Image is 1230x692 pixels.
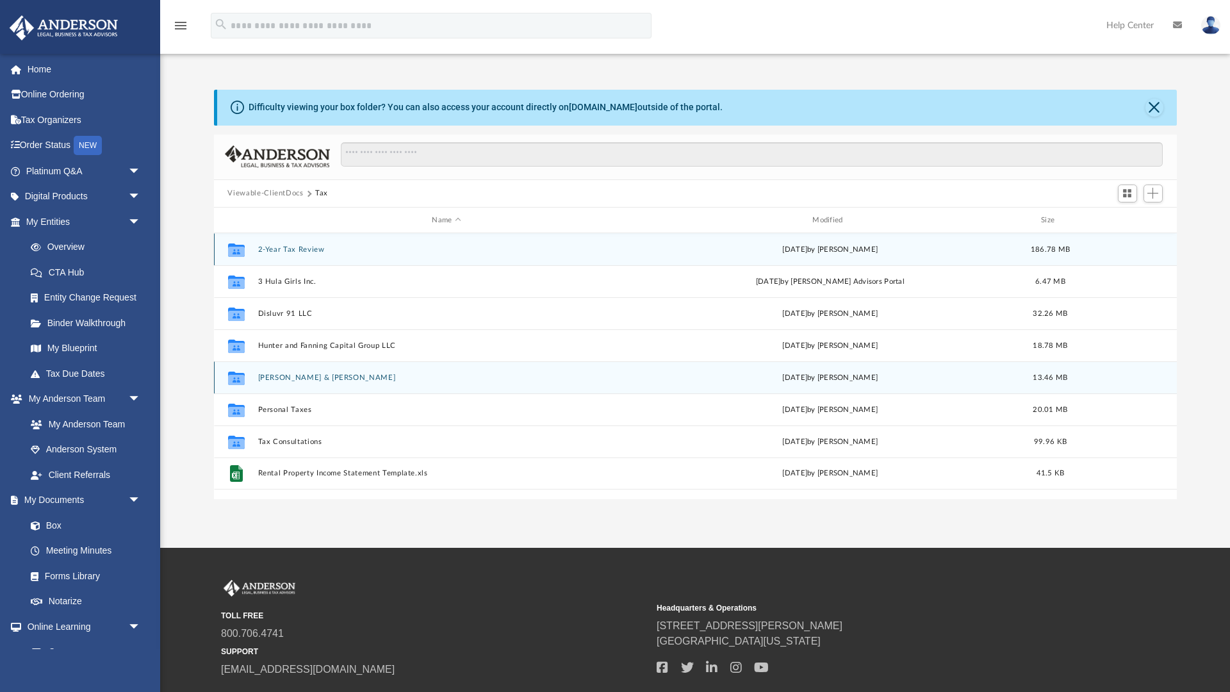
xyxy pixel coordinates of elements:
a: [EMAIL_ADDRESS][DOMAIN_NAME] [221,664,395,675]
a: menu [173,24,188,33]
i: menu [173,18,188,33]
a: Entity Change Request [18,285,160,311]
span: 6.47 MB [1035,278,1065,285]
i: search [214,17,228,31]
div: [DATE] by [PERSON_NAME] [641,436,1019,448]
span: arrow_drop_down [128,488,154,514]
div: id [219,215,251,226]
span: arrow_drop_down [128,158,154,185]
span: arrow_drop_down [128,184,154,210]
span: 13.46 MB [1033,374,1067,381]
a: Anderson System [18,437,154,463]
a: My Blueprint [18,336,154,361]
a: Client Referrals [18,462,154,488]
button: Hunter and Fanning Capital Group LLC [258,342,635,350]
a: Binder Walkthrough [18,310,160,336]
button: Tax Consultations [258,438,635,446]
a: Box [18,513,147,538]
button: Rental Property Income Statement Template.xls [258,470,635,478]
small: TOLL FREE [221,610,648,622]
div: [DATE] by [PERSON_NAME] [641,340,1019,352]
div: [DATE] by [PERSON_NAME] [641,404,1019,416]
div: [DATE] by [PERSON_NAME] [641,244,1019,256]
div: [DATE] by [PERSON_NAME] Advisors Portal [641,276,1019,288]
span: 32.26 MB [1033,310,1067,317]
a: [GEOGRAPHIC_DATA][US_STATE] [657,636,821,647]
button: [PERSON_NAME] & [PERSON_NAME] [258,374,635,382]
a: Platinum Q&Aarrow_drop_down [9,158,160,184]
small: Headquarters & Operations [657,602,1083,614]
div: Modified [641,215,1019,226]
a: 800.706.4741 [221,628,284,639]
span: arrow_drop_down [128,614,154,640]
a: Tax Organizers [9,107,160,133]
div: NEW [74,136,102,155]
img: Anderson Advisors Platinum Portal [6,15,122,40]
div: by [PERSON_NAME] [641,372,1019,384]
a: Forms Library [18,563,147,589]
span: arrow_drop_down [128,209,154,235]
span: 41.5 KB [1036,470,1064,477]
img: User Pic [1201,16,1220,35]
span: 18.78 MB [1033,342,1067,349]
div: id [1081,215,1171,226]
a: Meeting Minutes [18,538,154,564]
a: Order StatusNEW [9,133,160,159]
a: Online Learningarrow_drop_down [9,614,154,639]
span: 99.96 KB [1033,438,1066,445]
button: Tax [315,188,328,199]
a: Digital Productsarrow_drop_down [9,184,160,210]
img: Anderson Advisors Platinum Portal [221,580,298,597]
div: Difficulty viewing your box folder? You can also access your account directly on outside of the p... [249,101,723,114]
a: CTA Hub [18,259,160,285]
a: My Anderson Team [18,411,147,437]
a: Notarize [18,589,154,614]
button: Disluvr 91 LLC [258,309,635,318]
small: SUPPORT [221,646,648,657]
a: My Entitiesarrow_drop_down [9,209,160,235]
button: Switch to Grid View [1118,185,1137,202]
div: Size [1024,215,1076,226]
a: Tax Due Dates [18,361,160,386]
button: Close [1145,99,1163,117]
a: [DOMAIN_NAME] [569,102,637,112]
span: 20.01 MB [1033,406,1067,413]
div: grid [214,233,1177,498]
span: [DATE] [782,374,807,381]
a: My Documentsarrow_drop_down [9,488,154,513]
div: Name [257,215,635,226]
button: 3 Hula Girls Inc. [258,277,635,286]
a: Online Ordering [9,82,160,108]
a: Overview [18,235,160,260]
a: My Anderson Teamarrow_drop_down [9,386,154,412]
button: Personal Taxes [258,406,635,414]
span: arrow_drop_down [128,386,154,413]
div: [DATE] by [PERSON_NAME] [641,308,1019,320]
a: Courses [18,639,154,665]
a: Home [9,56,160,82]
button: Viewable-ClientDocs [227,188,303,199]
button: Add [1144,185,1163,202]
div: [DATE] by [PERSON_NAME] [641,468,1019,480]
span: 186.78 MB [1030,246,1069,253]
button: 2-Year Tax Review [258,245,635,254]
a: [STREET_ADDRESS][PERSON_NAME] [657,620,842,631]
input: Search files and folders [341,142,1162,167]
